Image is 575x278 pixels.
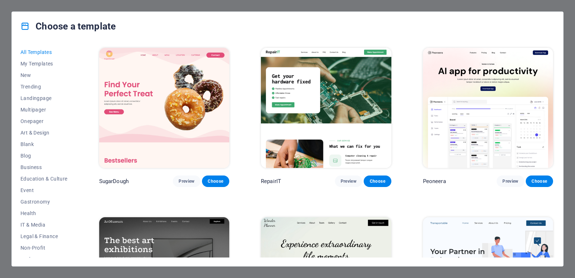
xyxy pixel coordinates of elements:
[532,178,547,184] span: Choose
[208,178,224,184] span: Choose
[20,115,68,127] button: Onepager
[20,72,68,78] span: New
[20,46,68,58] button: All Templates
[20,245,68,251] span: Non-Profit
[20,196,68,208] button: Gastronomy
[20,61,68,67] span: My Templates
[261,178,281,185] p: RepairIT
[20,254,68,265] button: Performance
[369,178,385,184] span: Choose
[502,178,518,184] span: Preview
[20,58,68,69] button: My Templates
[335,176,362,187] button: Preview
[423,178,446,185] p: Peoneera
[20,49,68,55] span: All Templates
[20,84,68,90] span: Trending
[20,233,68,239] span: Legal & Finance
[526,176,553,187] button: Choose
[20,130,68,136] span: Art & Design
[20,210,68,216] span: Health
[20,95,68,101] span: Landingpage
[179,178,194,184] span: Preview
[173,176,200,187] button: Preview
[20,184,68,196] button: Event
[99,48,229,168] img: SugarDough
[20,219,68,231] button: IT & Media
[99,178,129,185] p: SugarDough
[20,104,68,115] button: Multipager
[20,256,68,262] span: Performance
[20,107,68,113] span: Multipager
[20,138,68,150] button: Blank
[20,127,68,138] button: Art & Design
[497,176,524,187] button: Preview
[20,242,68,254] button: Non-Profit
[20,92,68,104] button: Landingpage
[202,176,229,187] button: Choose
[20,231,68,242] button: Legal & Finance
[341,178,356,184] span: Preview
[20,20,116,32] h4: Choose a template
[20,150,68,161] button: Blog
[20,164,68,170] span: Business
[20,187,68,193] span: Event
[20,199,68,205] span: Gastronomy
[20,161,68,173] button: Business
[20,118,68,124] span: Onepager
[20,208,68,219] button: Health
[423,48,553,168] img: Peoneera
[20,222,68,228] span: IT & Media
[20,173,68,184] button: Education & Culture
[20,69,68,81] button: New
[364,176,391,187] button: Choose
[20,176,68,182] span: Education & Culture
[20,81,68,92] button: Trending
[261,48,391,168] img: RepairIT
[20,141,68,147] span: Blank
[20,153,68,159] span: Blog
